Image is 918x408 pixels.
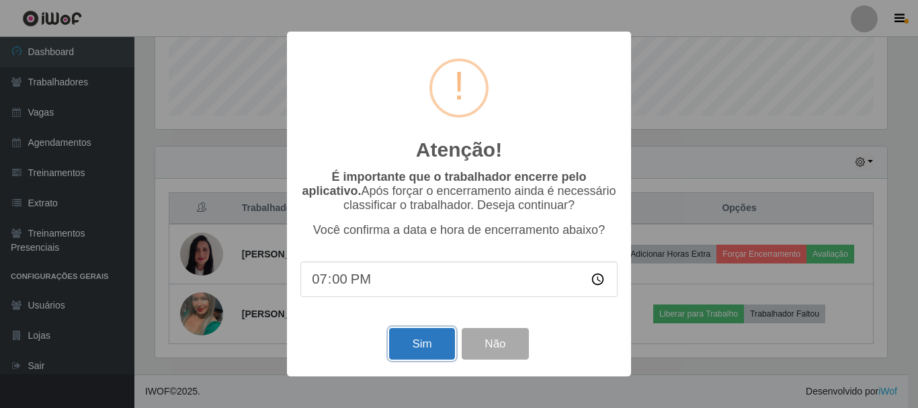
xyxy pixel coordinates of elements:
p: Você confirma a data e hora de encerramento abaixo? [300,223,618,237]
b: É importante que o trabalhador encerre pelo aplicativo. [302,170,586,198]
button: Sim [389,328,454,360]
p: Após forçar o encerramento ainda é necessário classificar o trabalhador. Deseja continuar? [300,170,618,212]
button: Não [462,328,528,360]
h2: Atenção! [416,138,502,162]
